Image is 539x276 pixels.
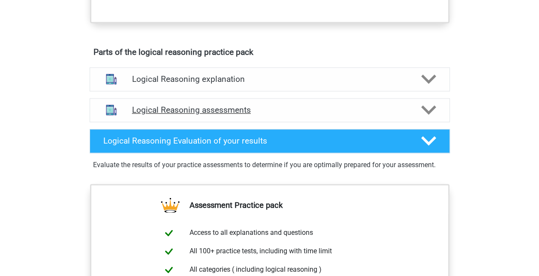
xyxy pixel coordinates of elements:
h4: Logical Reasoning Evaluation of your results [103,136,407,146]
img: logical reasoning explanations [100,68,122,90]
a: explanations Logical Reasoning explanation [86,67,453,91]
a: assessments Logical Reasoning assessments [86,98,453,122]
h4: Parts of the logical reasoning practice pack [93,47,446,57]
h4: Logical Reasoning explanation [132,74,407,84]
img: logical reasoning assessments [100,99,122,121]
a: Logical Reasoning Evaluation of your results [86,129,453,153]
p: Evaluate the results of your practice assessments to determine if you are optimally prepared for ... [93,160,446,170]
h4: Logical Reasoning assessments [132,105,407,115]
